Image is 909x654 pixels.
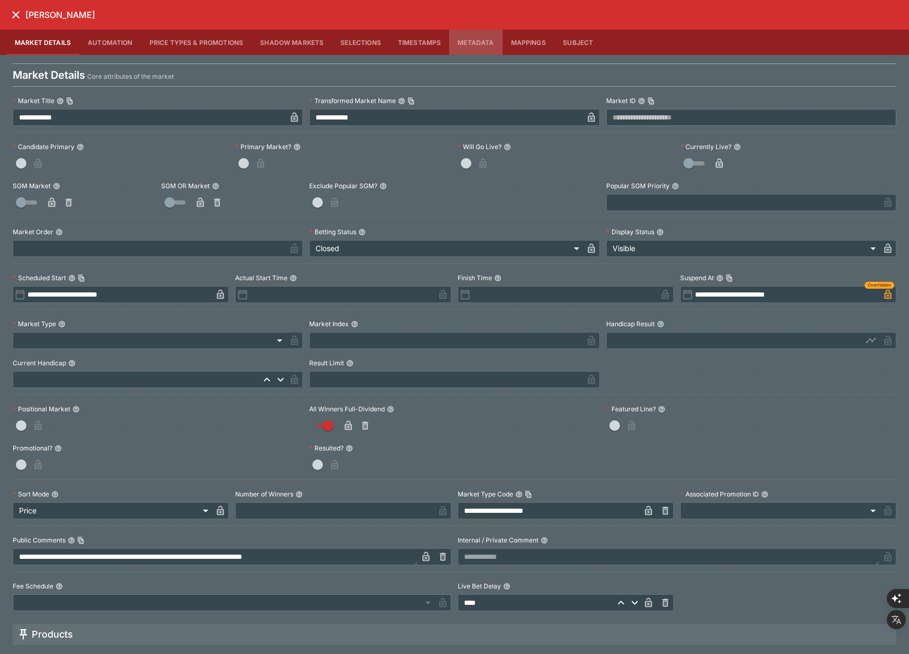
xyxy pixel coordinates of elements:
[379,182,387,190] button: Exclude Popular SGM?
[295,491,303,498] button: Number of Winners
[235,142,291,151] p: Primary Market?
[68,537,75,544] button: Public CommentsCopy To Clipboard
[58,320,66,328] button: Market Type
[13,142,75,151] p: Candidate Primary
[78,274,85,282] button: Copy To Clipboard
[503,583,511,590] button: Live Bet Delay
[606,227,654,236] p: Display Status
[458,536,539,545] p: Internal / Private Comment
[87,71,174,82] p: Core attributes of the market
[680,490,759,499] p: Associated Promotion ID
[554,30,602,55] button: Subject
[309,96,396,105] p: Transformed Market Name
[716,274,724,282] button: Suspend AtCopy To Clipboard
[13,96,54,105] p: Market Title
[290,274,297,282] button: Actual Start Time
[309,444,344,453] p: Resulted?
[309,319,349,328] p: Market Index
[657,320,664,328] button: Handicap Result
[541,537,548,544] button: Internal / Private Comment
[25,10,95,21] h6: [PERSON_NAME]
[346,360,354,367] button: Result Limit
[13,319,56,328] p: Market Type
[51,491,59,498] button: Sort Mode
[606,404,656,413] p: Featured Line?
[13,502,212,519] div: Price
[726,274,733,282] button: Copy To Clipboard
[32,628,73,640] h5: Products
[6,5,25,24] button: close
[13,536,66,545] p: Public Comments
[346,445,353,452] button: Resulted?
[13,404,70,413] p: Positional Market
[13,444,52,453] p: Promotional?
[504,143,511,151] button: Will Go Live?
[680,142,731,151] p: Currently Live?
[606,319,655,328] p: Handicap Result
[761,491,768,498] button: Associated Promotion ID
[515,491,523,498] button: Market Type CodeCopy To Clipboard
[458,490,513,499] p: Market Type Code
[77,537,85,544] button: Copy To Clipboard
[212,182,219,190] button: SGM OR Market
[458,142,502,151] p: Will Go Live?
[449,30,502,55] button: Metadata
[55,583,63,590] button: Fee Schedule
[161,181,210,190] p: SGM OR Market
[309,240,582,257] div: Closed
[79,30,141,55] button: Automation
[77,143,84,151] button: Candidate Primary
[332,30,389,55] button: Selections
[606,181,670,190] p: Popular SGM Priority
[358,228,366,236] button: Betting Status
[458,582,501,591] p: Live Bet Delay
[656,228,664,236] button: Display Status
[13,358,66,367] p: Current Handicap
[13,68,85,82] h4: Market Details
[606,240,879,257] div: Visible
[235,490,293,499] p: Number of Winners
[658,406,665,413] button: Featured Line?
[13,490,49,499] p: Sort Mode
[458,273,492,282] p: Finish Time
[309,358,344,367] p: Result Limit
[68,360,76,367] button: Current Handicap
[387,406,394,413] button: All Winners Full-Dividend
[407,97,415,105] button: Copy To Clipboard
[309,404,385,413] p: All Winners Full-Dividend
[647,97,655,105] button: Copy To Clipboard
[235,273,287,282] p: Actual Start Time
[55,228,63,236] button: Market Order
[53,182,60,190] button: SGM Market
[351,320,358,328] button: Market Index
[6,30,79,55] button: Market Details
[252,30,332,55] button: Shadow Markets
[525,491,532,498] button: Copy To Clipboard
[868,282,891,289] span: Overridden
[293,143,301,151] button: Primary Market?
[398,97,405,105] button: Transformed Market NameCopy To Clipboard
[141,30,252,55] button: Price Types & Promotions
[680,273,714,282] p: Suspend At
[57,97,64,105] button: Market TitleCopy To Clipboard
[54,445,62,452] button: Promotional?
[309,181,377,190] p: Exclude Popular SGM?
[638,97,645,105] button: Market IDCopy To Clipboard
[13,582,53,591] p: Fee Schedule
[13,227,53,236] p: Market Order
[66,97,73,105] button: Copy To Clipboard
[13,181,51,190] p: SGM Market
[494,274,502,282] button: Finish Time
[734,143,741,151] button: Currently Live?
[606,96,636,105] p: Market ID
[309,227,356,236] p: Betting Status
[72,406,80,413] button: Positional Market
[503,30,554,55] button: Mappings
[13,273,66,282] p: Scheduled Start
[68,274,76,282] button: Scheduled StartCopy To Clipboard
[389,30,450,55] button: Timestamps
[672,182,679,190] button: Popular SGM Priority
